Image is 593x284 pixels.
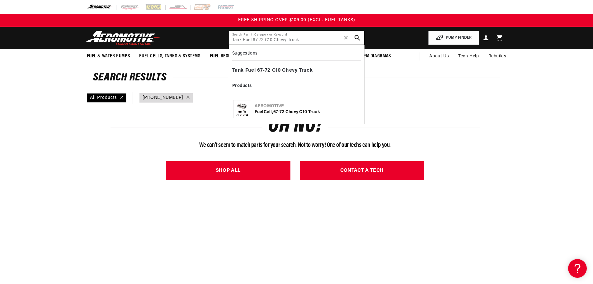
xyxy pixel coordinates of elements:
[255,103,360,109] div: Aeromotive
[134,49,205,64] summary: Fuel Cells, Tanks & Systems
[343,33,349,43] span: ✕
[354,53,391,60] span: System Diagrams
[232,84,252,88] b: Products
[308,110,320,114] b: Truck
[350,49,396,64] summary: System Diagrams
[268,118,322,136] h1: OH NO!
[139,53,200,60] span: Fuel Cells, Tanks & Systems
[429,54,449,59] span: About Us
[232,48,361,61] div: Suggestions
[238,18,355,22] span: FREE SHIPPING OVER $109.00 (EXCL. FUEL TANKS)
[166,161,290,180] a: SHOP ALL
[255,109,360,115] div: Cell, -
[282,68,297,73] b: Chevy
[232,65,361,76] div: -
[210,53,246,60] span: Fuel Regulators
[111,140,480,150] p: We can't seem to match parts for your search. Not to worry! One of our techs can help you.
[255,110,264,114] b: Fuel
[299,68,313,73] b: Truck
[280,110,285,114] b: 72
[82,49,135,64] summary: Fuel & Water Pumps
[245,68,256,73] b: Fuel
[233,101,251,118] img: Fuel Cell, 67-72 Chevy C10 Truck
[93,73,500,83] h2: Search Results
[428,31,479,45] button: PUMP FINDER
[484,49,511,64] summary: Rebuilds
[257,68,263,73] b: 67
[87,53,130,60] span: Fuel & Water Pumps
[300,161,424,180] a: CONTACT A TECH
[273,110,278,114] b: 67
[299,110,307,114] b: C10
[488,53,506,60] span: Rebuilds
[84,31,162,45] img: Aeromotive
[351,31,364,45] button: search button
[143,94,183,101] a: [PHONE_NUMBER]
[272,68,281,73] b: C10
[205,49,251,64] summary: Fuel Regulators
[458,53,479,60] span: Tech Help
[265,68,271,73] b: 72
[454,49,483,64] summary: Tech Help
[232,68,244,73] b: Tank
[87,93,126,103] div: All Products
[229,31,364,45] input: Search by Part Number, Category or Keyword
[285,110,298,114] b: Chevy
[425,49,454,64] a: About Us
